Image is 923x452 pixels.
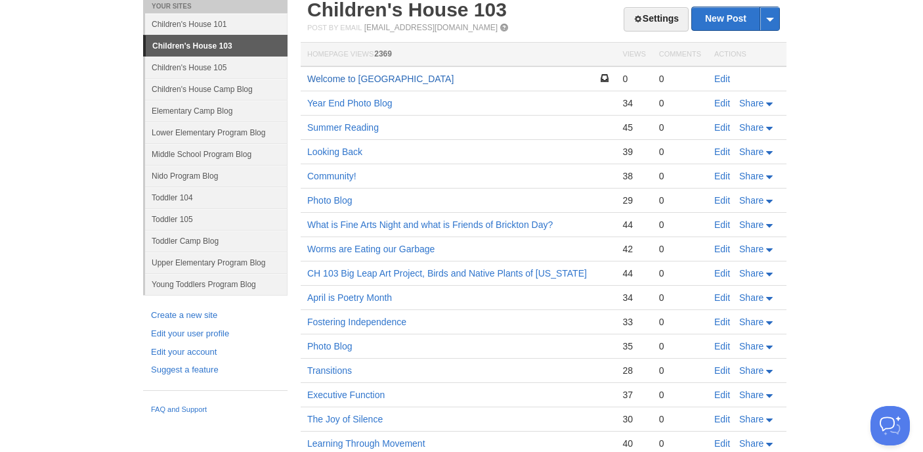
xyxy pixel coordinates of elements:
a: Edit [714,317,730,327]
span: Share [739,98,763,108]
th: Actions [708,43,786,67]
div: 0 [659,73,701,85]
a: Edit [714,365,730,376]
div: 0 [659,219,701,231]
div: 0 [659,438,701,449]
div: 42 [622,243,645,255]
a: Summer Reading [307,122,379,133]
a: Upper Elementary Program Blog [145,252,288,273]
span: Share [739,171,763,181]
span: Share [739,147,763,157]
a: Children's House 105 [145,56,288,78]
a: New Post [692,7,779,30]
a: Edit [714,292,730,303]
a: Edit [714,195,730,206]
span: Share [739,390,763,400]
span: Share [739,292,763,303]
span: Share [739,219,763,230]
a: Toddler Camp Blog [145,230,288,252]
a: Edit [714,438,730,449]
div: 30 [622,413,645,425]
a: Suggest a feature [151,363,280,377]
a: Children's House 103 [146,35,288,56]
span: Share [739,268,763,279]
div: 33 [622,316,645,328]
a: Looking Back [307,147,362,157]
div: 45 [622,122,645,133]
a: Elementary Camp Blog [145,100,288,122]
a: Edit [714,268,730,279]
a: Edit [714,171,730,181]
a: Edit [714,147,730,157]
div: 0 [659,389,701,401]
a: Settings [624,7,689,32]
a: Community! [307,171,356,181]
div: 37 [622,389,645,401]
span: 2369 [374,49,392,58]
th: Homepage Views [301,43,616,67]
a: The Joy of Silence [307,414,383,424]
a: Photo Blog [307,195,353,206]
div: 0 [659,170,701,182]
div: 0 [659,122,701,133]
a: Fostering Independence [307,317,406,327]
div: 0 [659,316,701,328]
a: Worms are Eating our Garbage [307,244,435,254]
a: Edit [714,122,730,133]
a: Toddler 105 [145,208,288,230]
div: 0 [659,292,701,304]
div: 0 [659,365,701,376]
span: Share [739,365,763,376]
a: Create a new site [151,309,280,323]
a: Edit your account [151,346,280,359]
div: 0 [659,267,701,279]
div: 44 [622,219,645,231]
div: 0 [659,97,701,109]
a: Executive Function [307,390,385,400]
span: Share [739,438,763,449]
span: Share [739,195,763,206]
th: Comments [653,43,708,67]
div: 34 [622,292,645,304]
a: Edit [714,74,730,84]
span: Post by Email [307,24,362,32]
a: FAQ and Support [151,404,280,416]
a: Learning Through Movement [307,438,425,449]
div: 0 [622,73,645,85]
div: 28 [622,365,645,376]
span: Share [739,341,763,351]
a: Young Toddlers Program Blog [145,273,288,295]
div: 35 [622,340,645,352]
a: Children's House Camp Blog [145,78,288,100]
a: Edit [714,341,730,351]
a: Welcome to [GEOGRAPHIC_DATA] [307,74,454,84]
a: Photo Blog [307,341,353,351]
div: 29 [622,194,645,206]
a: Edit [714,390,730,400]
div: 34 [622,97,645,109]
a: What is Fine Arts Night and what is Friends of Brickton Day? [307,219,553,230]
div: 0 [659,243,701,255]
div: 39 [622,146,645,158]
div: 0 [659,146,701,158]
th: Views [616,43,652,67]
a: Edit [714,219,730,230]
a: Edit [714,244,730,254]
div: 0 [659,413,701,425]
div: 38 [622,170,645,182]
a: CH 103 Big Leap Art Project, Birds and Native Plants of [US_STATE] [307,268,587,279]
span: Share [739,122,763,133]
a: Middle School Program Blog [145,143,288,165]
span: Share [739,414,763,424]
a: Edit your user profile [151,327,280,341]
div: 40 [622,438,645,449]
a: Lower Elementary Program Blog [145,122,288,143]
span: Share [739,317,763,327]
a: Toddler 104 [145,187,288,208]
a: April is Poetry Month [307,292,392,303]
iframe: Help Scout Beacon - Open [870,406,910,445]
a: Transitions [307,365,352,376]
div: 0 [659,194,701,206]
a: Year End Photo Blog [307,98,392,108]
div: 0 [659,340,701,352]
